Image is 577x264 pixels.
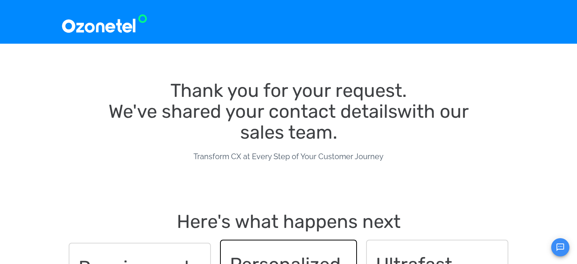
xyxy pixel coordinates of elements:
[193,152,384,161] span: Transform CX at Every Step of Your Customer Journey
[240,100,473,143] span: with our sales team.
[551,238,569,256] button: Open chat
[108,100,397,122] span: We've shared your contact details
[170,79,407,101] span: Thank you for your request.
[177,210,401,232] span: Here's what happens next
